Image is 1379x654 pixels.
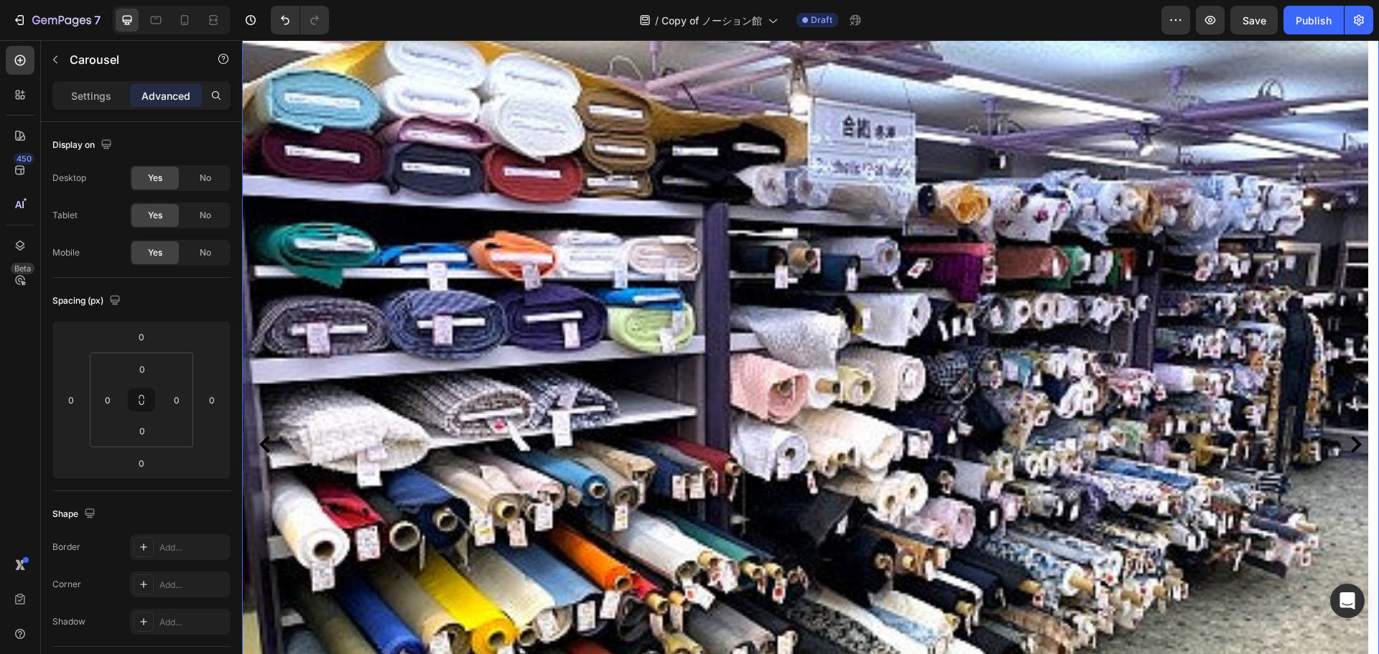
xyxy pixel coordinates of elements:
span: Save [1243,14,1266,27]
div: Add... [159,579,227,592]
button: Save [1230,6,1278,34]
div: Publish [1296,13,1332,28]
input: 0 [60,389,82,411]
span: Yes [148,172,162,184]
div: Beta [11,263,34,274]
div: Add... [159,541,227,554]
div: Open Intercom Messenger [1330,584,1365,618]
div: Mobile [52,246,80,259]
div: 450 [14,153,34,164]
p: Settings [71,88,111,103]
input: 0px [128,420,157,442]
div: Display on [52,136,115,155]
button: Publish [1283,6,1344,34]
input: 0 [127,452,156,474]
p: Carousel [70,51,192,68]
input: 0px [97,389,119,411]
span: Copy of ノーション館 [661,13,762,28]
span: No [200,172,211,184]
div: Undo/Redo [271,6,329,34]
span: Draft [811,14,832,27]
iframe: Design area [242,40,1379,654]
span: No [200,246,211,259]
div: Tablet [52,209,78,222]
div: Spacing (px) [52,291,124,311]
div: Add... [159,616,227,629]
div: Border [52,541,80,553]
input: 0px [128,358,157,380]
p: Advanced [141,88,190,103]
input: 0 [201,389,223,411]
button: 7 [6,6,107,34]
div: Corner [52,578,81,591]
span: Yes [148,246,162,259]
span: No [200,209,211,222]
div: Shadow [52,615,85,628]
button: Carousel Next Arrow [1102,393,1125,416]
span: Yes [148,209,162,222]
p: 7 [94,11,101,29]
div: Shape [52,505,98,524]
div: Desktop [52,172,86,184]
span: / [655,13,659,28]
input: 0px [166,389,187,411]
input: 0 [127,326,156,347]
